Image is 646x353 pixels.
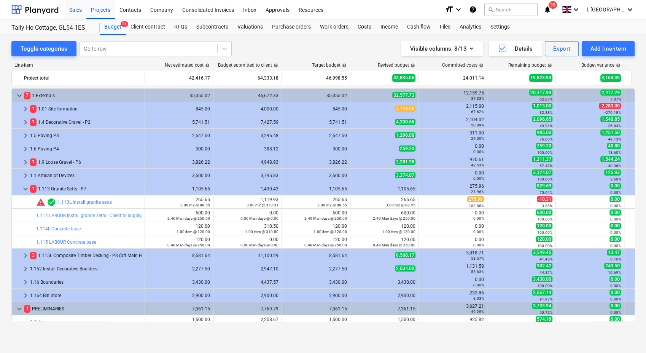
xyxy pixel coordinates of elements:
[395,159,415,165] span: 2,281.98
[409,63,415,68] span: help
[30,252,37,259] span: 3
[245,230,278,234] small: 1.00 item @ 310.50
[148,306,210,311] div: 7,361.15
[285,120,347,125] div: 5,741.51
[285,210,347,221] div: 600.00
[549,1,557,9] span: 35
[30,249,142,262] div: 1.115L Composite Timber Decking - P8 (off Main House)
[600,156,621,162] span: 1,544.24
[216,210,278,221] div: 0.00
[148,133,210,138] div: 2,547.50
[353,280,415,285] div: 3,430.00
[537,150,552,155] small: 100.00%
[582,41,635,56] button: Add line-item
[600,74,621,81] span: 3,163.49
[536,223,552,229] span: 120.00
[422,277,484,288] div: 0.00
[422,224,484,234] div: 0.00
[21,44,67,54] div: Toggle categories
[471,163,484,167] small: 42.53%
[473,296,484,300] small: 8.03%
[610,177,621,181] small: 3.60%
[532,276,552,282] span: 3,430.00
[216,173,278,178] div: 3,795.83
[600,129,621,136] span: 1,251.50
[608,164,621,168] small: 40.36%
[216,72,278,84] div: 64,333.18
[471,110,484,114] small: 67.62%
[539,257,552,261] small: 41.43%
[216,266,278,272] div: 2,947.10
[285,266,347,272] div: 2,277.50
[167,216,210,220] small: 2.40 Man days @ 250.00
[553,44,571,54] div: Export
[313,230,347,234] small: 1.00 item @ 120.00
[532,156,552,162] span: 1,311.37
[600,116,621,122] span: 1,540.85
[148,160,210,165] div: 3,826.22
[469,5,477,14] i: Knowledge base
[537,196,552,202] span: -10.31
[21,251,30,260] span: keyboard_arrow_right
[473,176,484,180] small: 0.00%
[532,103,552,109] span: 1,013.00
[608,150,621,155] small: 13.60%
[30,319,45,325] a: 2 Skips
[508,62,552,68] div: Remaining budget
[529,89,552,96] span: 20,417.99
[455,19,486,35] a: Analytics
[36,226,81,232] a: 1.114L Concrete base
[536,263,552,269] span: 902.42
[610,190,621,195] small: 0.00%
[484,3,538,16] button: Search
[216,237,278,248] div: 0.00
[609,236,621,242] span: 0.00
[353,210,415,221] div: 600.00
[30,105,37,112] span: 1
[216,93,278,98] div: 46,672.33
[285,93,347,98] div: 35,055.02
[544,5,551,14] i: notifications
[148,197,210,208] div: 265.65
[285,237,347,248] div: 120.00
[486,19,514,35] div: Settings
[376,19,403,35] a: Income
[24,92,30,99] span: 7
[272,63,278,68] span: help
[473,283,484,287] small: 0.00%
[546,63,552,68] span: help
[608,270,621,275] small: 10.69%
[47,198,56,207] span: Line-item has 2 RFQs
[539,110,552,115] small: 32.38%
[422,210,484,221] div: 0.00
[532,303,552,309] span: 3,733.94
[609,223,621,229] span: 0.00
[36,213,142,218] a: 1.114 LABOUR Install granite setts - Client to supply
[471,136,484,141] small: 24.00%
[285,280,347,285] div: 3,430.00
[216,120,278,125] div: 7,427.59
[36,240,96,245] a: 1.115 LABOUR Concrete base
[165,62,210,68] div: Net estimated cost
[285,160,347,165] div: 3,826.22
[401,41,483,56] button: Visible columns:8/13
[170,19,192,35] a: RFQs
[610,297,621,301] small: 0.00%
[30,118,37,126] span: 1
[267,19,315,35] a: Purchase orders
[532,169,552,176] span: 3,374.07
[422,290,484,301] div: 232.86
[539,164,552,168] small: 57.47%
[30,116,142,128] div: 1.4 Decorative Gravel - P2
[21,264,30,273] span: keyboard_arrow_right
[382,230,415,234] small: 1.00 item @ 120.00
[539,124,552,128] small: 49.91%
[386,203,415,207] small: 3.00 m2 @ 88.55
[422,130,484,141] div: 311.00
[30,183,142,195] div: 1.113 Granite Setts - P7
[378,62,415,68] div: Revised budget
[285,224,347,234] div: 120.00
[57,200,112,205] a: 1.113L Install granite setts
[21,118,30,127] span: keyboard_arrow_right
